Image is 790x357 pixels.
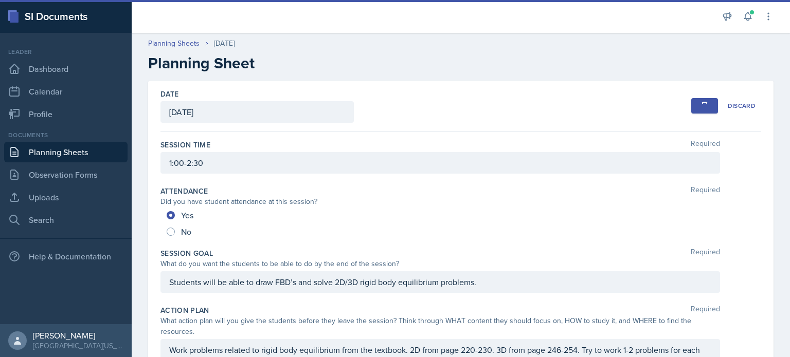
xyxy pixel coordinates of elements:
[33,341,123,351] div: [GEOGRAPHIC_DATA][US_STATE] in [GEOGRAPHIC_DATA]
[33,330,123,341] div: [PERSON_NAME]
[214,38,235,49] div: [DATE]
[4,187,128,208] a: Uploads
[691,140,720,150] span: Required
[728,102,756,110] div: Discard
[169,276,711,288] p: Students will be able to draw FBD’s and solve 2D/3D rigid body equilibrium problems.
[160,196,720,207] div: Did you have student attendance at this session?
[4,81,128,102] a: Calendar
[4,210,128,230] a: Search
[148,54,774,72] h2: Planning Sheet
[160,315,720,337] div: What action plan will you give the students before they leave the session? Think through WHAT con...
[691,186,720,196] span: Required
[169,157,711,169] p: 1:00-2:30
[691,248,720,258] span: Required
[4,246,128,267] div: Help & Documentation
[160,305,209,315] label: Action Plan
[160,258,720,269] div: What do you want the students to be able to do by the end of the session?
[160,89,178,99] label: Date
[722,98,761,114] button: Discard
[160,140,210,150] label: Session Time
[160,248,213,258] label: Session Goal
[160,186,208,196] label: Attendance
[4,164,128,185] a: Observation Forms
[4,104,128,124] a: Profile
[4,59,128,79] a: Dashboard
[691,305,720,315] span: Required
[4,47,128,57] div: Leader
[181,227,191,237] span: No
[181,210,193,220] span: Yes
[148,38,200,49] a: Planning Sheets
[4,130,128,140] div: Documents
[4,142,128,162] a: Planning Sheets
